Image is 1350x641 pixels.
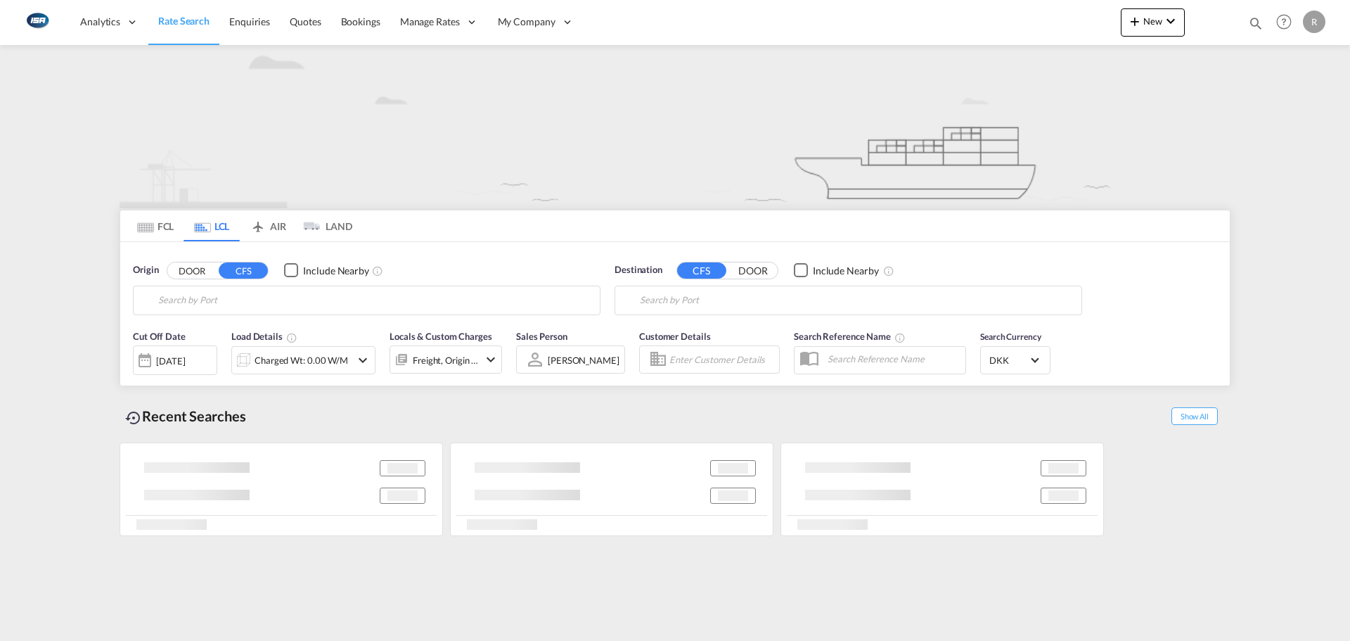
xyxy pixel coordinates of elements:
[988,350,1043,370] md-select: Select Currency: kr DKKDenmark Krone
[120,45,1230,208] img: new-LCL.png
[669,349,775,370] input: Enter Customer Details
[1303,11,1325,33] div: R
[231,331,297,342] span: Load Details
[516,331,567,342] span: Sales Person
[1171,407,1218,425] span: Show All
[390,345,502,374] div: Freight Origin Destinationicon-chevron-down
[219,262,268,279] button: CFS
[156,355,185,367] div: [DATE]
[980,331,1041,342] span: Search Currency
[296,210,352,241] md-tab-item: LAND
[1121,8,1185,37] button: icon-plus 400-fgNewicon-chevron-down
[1126,15,1179,27] span: New
[80,15,120,29] span: Analytics
[639,331,710,342] span: Customer Details
[341,15,380,27] span: Bookings
[794,331,906,342] span: Search Reference Name
[1248,15,1264,31] md-icon: icon-magnify
[1272,10,1296,34] span: Help
[813,264,879,278] div: Include Nearby
[125,410,142,426] md-icon: icon-backup-restore
[120,400,252,432] div: Recent Searches
[413,350,479,370] div: Freight Origin Destination
[728,262,778,279] button: DOOR
[1162,13,1179,30] md-icon: icon-chevron-down
[284,263,369,278] md-checkbox: Checkbox No Ink
[133,374,143,393] md-datepicker: Select
[133,263,158,277] span: Origin
[546,350,621,370] md-select: Sales Person: Rasmus Ottosen
[240,210,296,241] md-tab-item: AIR
[1126,13,1143,30] md-icon: icon-plus 400-fg
[231,346,375,374] div: Charged Wt: 0.00 W/Micon-chevron-down
[303,264,369,278] div: Include Nearby
[482,351,499,368] md-icon: icon-chevron-down
[127,210,352,241] md-pagination-wrapper: Use the left and right arrow keys to navigate between tabs
[286,332,297,343] md-icon: Chargeable Weight
[255,350,348,370] div: Charged Wt: 0.00 W/M
[229,15,270,27] span: Enquiries
[290,15,321,27] span: Quotes
[158,15,210,27] span: Rate Search
[794,263,879,278] md-checkbox: Checkbox No Ink
[640,290,1074,311] input: Search by Port
[372,265,383,277] md-icon: Unchecked: Ignores neighbouring ports when fetching rates.Checked : Includes neighbouring ports w...
[548,355,619,366] div: [PERSON_NAME]
[158,290,593,311] input: Search by Port
[677,262,726,279] button: CFS
[894,332,906,343] md-icon: Your search will be saved by the below given name
[1272,10,1303,35] div: Help
[498,15,555,29] span: My Company
[184,210,240,241] md-tab-item: LCL
[821,348,965,369] input: Search Reference Name
[883,265,894,277] md-icon: Unchecked: Ignores neighbouring ports when fetching rates.Checked : Includes neighbouring ports w...
[250,218,266,229] md-icon: icon-airplane
[989,354,1029,367] span: DKK
[167,262,217,279] button: DOOR
[390,331,492,342] span: Locals & Custom Charges
[21,6,53,38] img: 1aa151c0c08011ec8d6f413816f9a227.png
[354,352,371,369] md-icon: icon-chevron-down
[615,263,662,277] span: Destination
[133,345,217,375] div: [DATE]
[127,210,184,241] md-tab-item: FCL
[400,15,460,29] span: Manage Rates
[120,242,1230,445] div: Origin DOOR CFS Checkbox No InkUnchecked: Ignores neighbouring ports when fetching rates.Checked ...
[1248,15,1264,37] div: icon-magnify
[133,331,186,342] span: Cut Off Date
